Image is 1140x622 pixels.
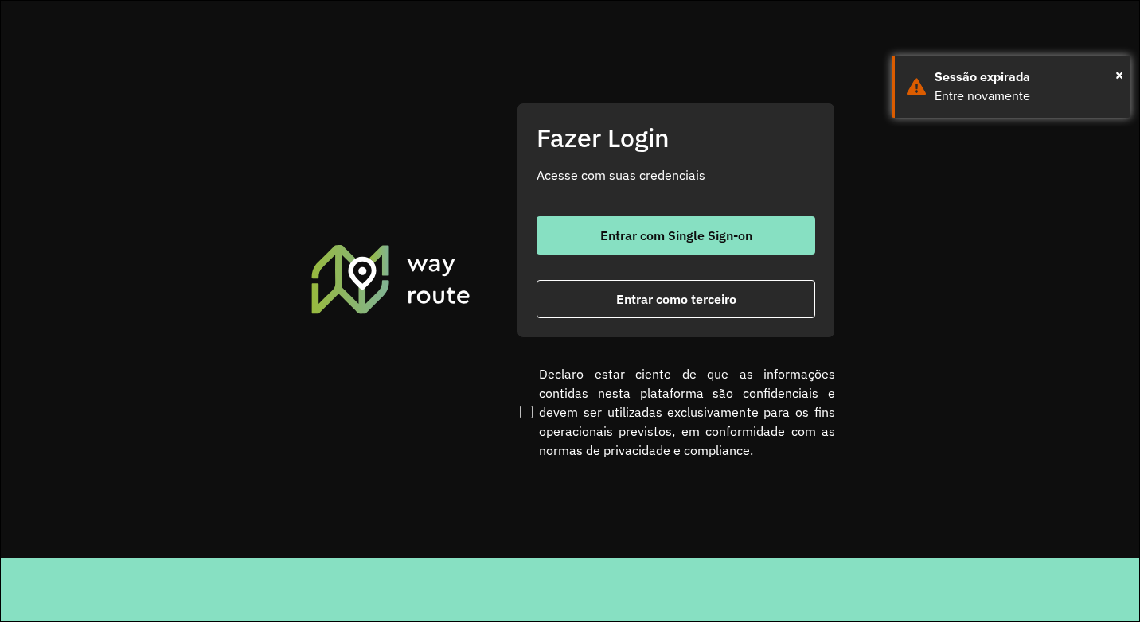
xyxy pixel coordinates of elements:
h2: Fazer Login [537,122,815,153]
p: Acesse com suas credenciais [537,165,815,185]
label: Declaro estar ciente de que as informações contidas nesta plataforma são confidenciais e devem se... [517,364,835,460]
span: × [1115,63,1123,87]
div: Sessão expirada [935,68,1119,87]
button: Close [1115,63,1123,87]
button: button [537,280,815,318]
span: Entrar com Single Sign-on [600,229,752,242]
div: Entre novamente [935,87,1119,106]
img: Roteirizador AmbevTech [309,243,473,316]
button: button [537,216,815,255]
span: Entrar como terceiro [616,293,736,305]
